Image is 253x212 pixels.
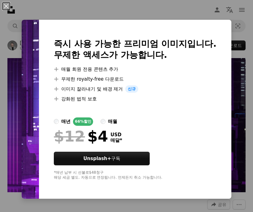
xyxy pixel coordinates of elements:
input: 매년66%할인 [54,119,59,124]
li: 이미지 잘라내기 및 배경 제거 [54,85,217,93]
span: $12 [54,128,85,144]
li: 매월 회원 전용 콘텐츠 추가 [54,66,217,73]
span: USD [110,132,122,138]
strong: Unsplash+ [83,156,111,161]
div: *매년 납부 시 선불로 $48 청구 해당 세금 별도. 자동으로 연장됩니다. 언제든지 취소 가능합니다. [54,170,217,180]
li: 강화된 법적 보호 [54,95,217,103]
h2: 즉시 사용 가능한 프리미엄 이미지입니다. 무제한 액세스가 가능합니다. [54,38,217,61]
div: 매월 [108,118,117,125]
li: 무제한 royalty-free 다운로드 [54,75,217,83]
button: Unsplash+구독 [54,152,150,165]
input: 매월 [101,119,105,124]
span: 신규 [125,85,138,93]
div: $4 [54,128,108,144]
div: 66% 할인 [73,117,93,126]
div: 매년 [61,118,71,125]
img: premium_photo-1678990345948-4843f1522120 [22,20,39,199]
